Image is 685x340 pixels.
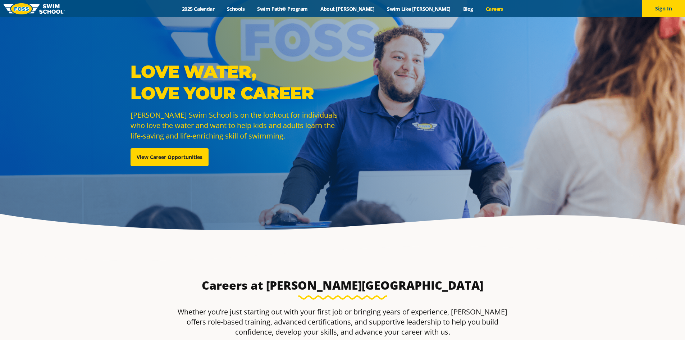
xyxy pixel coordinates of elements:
h3: Careers at [PERSON_NAME][GEOGRAPHIC_DATA] [173,278,512,293]
p: Whether you’re just starting out with your first job or bringing years of experience, [PERSON_NAM... [173,307,512,337]
a: About [PERSON_NAME] [314,5,381,12]
p: Love Water, Love Your Career [131,61,339,104]
span: [PERSON_NAME] Swim School is on the lookout for individuals who love the water and want to help k... [131,110,338,141]
a: Swim Path® Program [251,5,314,12]
a: View Career Opportunities [131,148,209,166]
a: Careers [479,5,509,12]
a: Blog [457,5,479,12]
img: FOSS Swim School Logo [4,3,65,14]
a: Schools [221,5,251,12]
a: Swim Like [PERSON_NAME] [381,5,457,12]
a: 2025 Calendar [176,5,221,12]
